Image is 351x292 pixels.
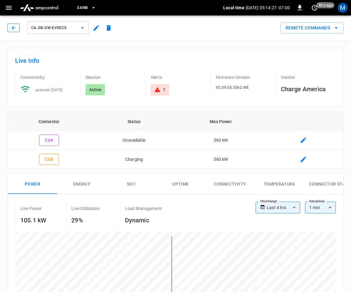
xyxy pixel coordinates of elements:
[31,24,77,32] span: ca-sb-sw-evseC3
[57,174,107,194] button: Energy
[216,74,271,80] p: Firmware Version
[8,112,343,169] table: connector table
[39,154,59,165] button: C3B
[255,174,304,194] button: Temperature
[20,205,42,212] p: Live Power
[89,87,101,93] p: Active
[86,74,140,80] p: Session
[74,2,98,14] button: SanB
[71,205,100,212] p: Live Utilization
[246,5,290,11] p: [DATE] 05:14:27 -07:00
[20,74,75,80] p: Connectivity
[90,112,178,131] th: Status
[309,199,325,204] label: Resolution
[90,150,178,169] td: Charging
[310,3,320,13] button: set refresh interval
[18,2,61,14] img: ampcontrol.io logo
[90,131,178,150] td: Unavailable
[71,215,100,225] h6: 29%
[216,85,249,90] span: V2.09.00.5362.WE
[267,202,300,213] div: Last 4 hrs
[39,135,59,146] button: C3A
[223,5,244,11] p: Local time
[205,174,255,194] button: Connectivity
[178,112,264,131] th: Max Power
[178,131,264,150] td: 360 kW
[151,74,206,80] p: Alerts
[77,4,88,11] span: SanB
[305,202,336,213] div: 1 min
[27,22,89,34] button: ca-sb-sw-evseC3
[260,199,277,204] label: Time Range
[8,174,57,194] button: Power
[338,3,348,13] div: profile-icon
[125,205,162,212] p: Load Management
[163,87,165,93] div: 1
[107,174,156,194] button: SOC
[281,22,344,34] div: remote commands options
[15,56,336,66] h6: Live Info
[156,174,205,194] button: Uptime
[281,22,344,34] button: Remote Commands
[20,215,46,225] h6: 105.1 kW
[316,2,335,8] span: 30 s ago
[178,150,264,169] td: 360 kW
[281,84,336,94] h6: Charge America
[281,74,336,80] p: Vendor
[8,112,90,131] th: Connector
[125,215,162,225] h6: Dynamic
[35,88,63,92] span: updated [DATE]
